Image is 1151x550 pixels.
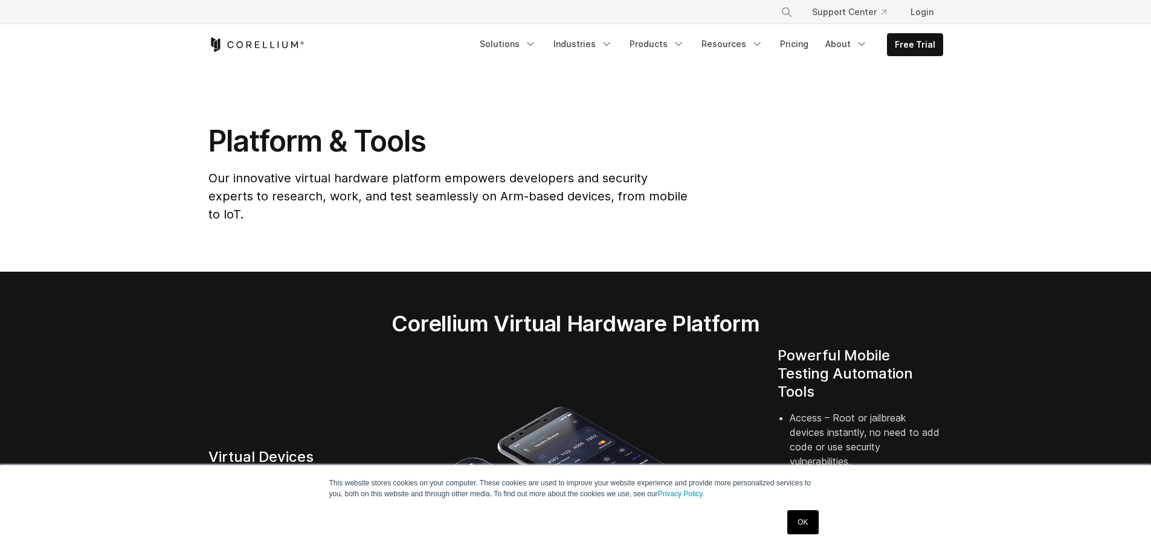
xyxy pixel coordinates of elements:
[208,171,688,222] span: Our innovative virtual hardware platform empowers developers and security experts to research, wo...
[622,33,692,55] a: Products
[776,1,798,23] button: Search
[472,33,544,55] a: Solutions
[773,33,816,55] a: Pricing
[818,33,875,55] a: About
[694,33,770,55] a: Resources
[329,478,822,499] p: This website stores cookies on your computer. These cookies are used to improve your website expe...
[766,1,943,23] div: Navigation Menu
[778,347,943,401] h4: Powerful Mobile Testing Automation Tools
[802,1,896,23] a: Support Center
[888,34,943,56] a: Free Trial
[208,448,374,466] h4: Virtual Devices
[208,123,690,159] h1: Platform & Tools
[472,33,943,56] div: Navigation Menu
[790,411,943,483] li: Access – Root or jailbreak devices instantly, no need to add code or use security vulnerabilities.
[335,310,816,337] h2: Corellium Virtual Hardware Platform
[787,510,818,534] a: OK
[208,37,305,52] a: Corellium Home
[546,33,620,55] a: Industries
[658,490,704,498] a: Privacy Policy.
[901,1,943,23] a: Login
